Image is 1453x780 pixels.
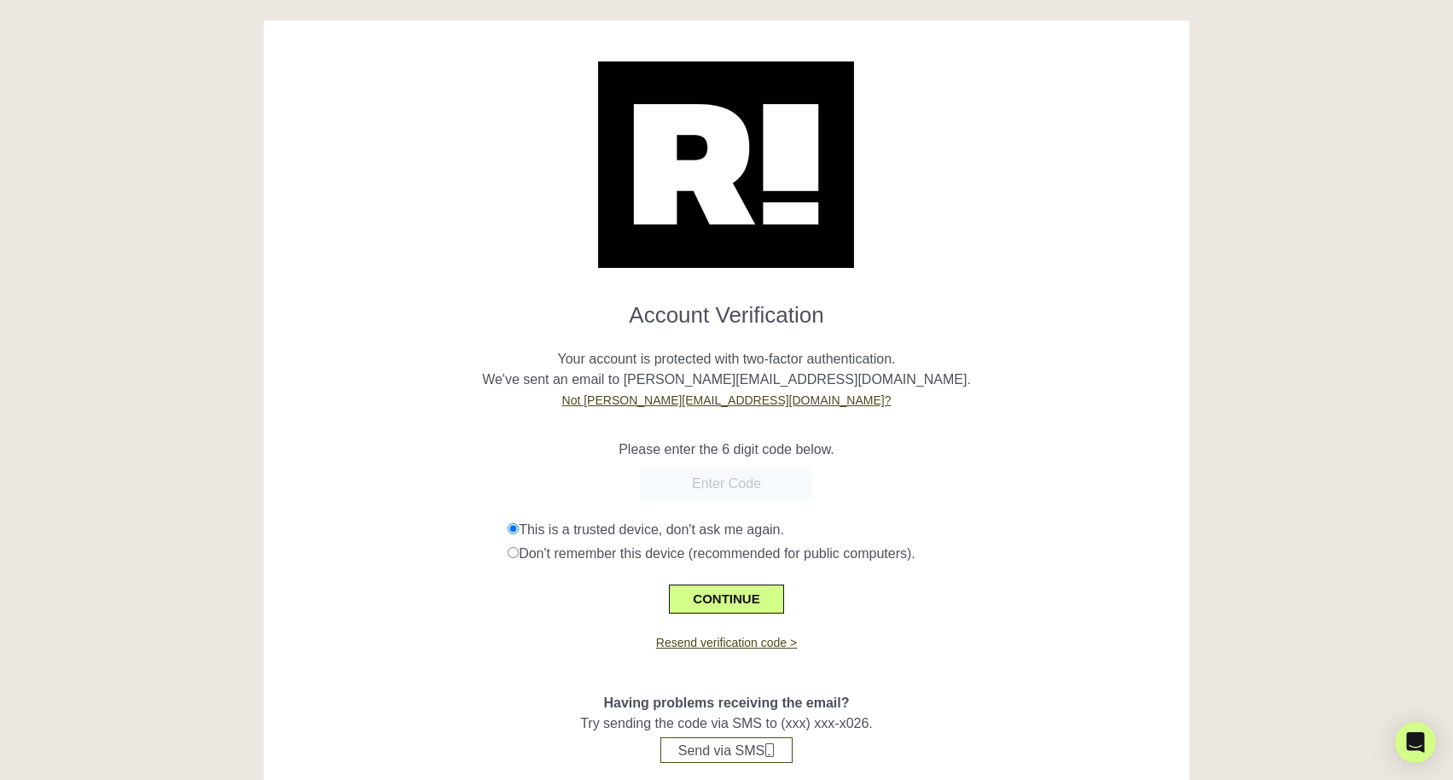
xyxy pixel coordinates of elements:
div: Try sending the code via SMS to (xxx) xxx-x026. [276,652,1177,763]
button: Send via SMS [660,737,793,763]
div: Don't remember this device (recommended for public computers). [508,544,1177,564]
div: This is a trusted device, don't ask me again. [508,520,1177,540]
a: Not [PERSON_NAME][EMAIL_ADDRESS][DOMAIN_NAME]? [562,393,892,407]
p: Please enter the 6 digit code below. [276,439,1177,460]
input: Enter Code [641,469,811,499]
h1: Account Verification [276,288,1177,329]
span: Having problems receiving the email? [603,696,849,710]
p: Your account is protected with two-factor authentication. We've sent an email to [PERSON_NAME][EM... [276,329,1177,410]
button: CONTINUE [669,585,783,614]
div: Open Intercom Messenger [1395,722,1436,763]
img: Retention.com [598,61,854,268]
a: Resend verification code > [656,636,797,649]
